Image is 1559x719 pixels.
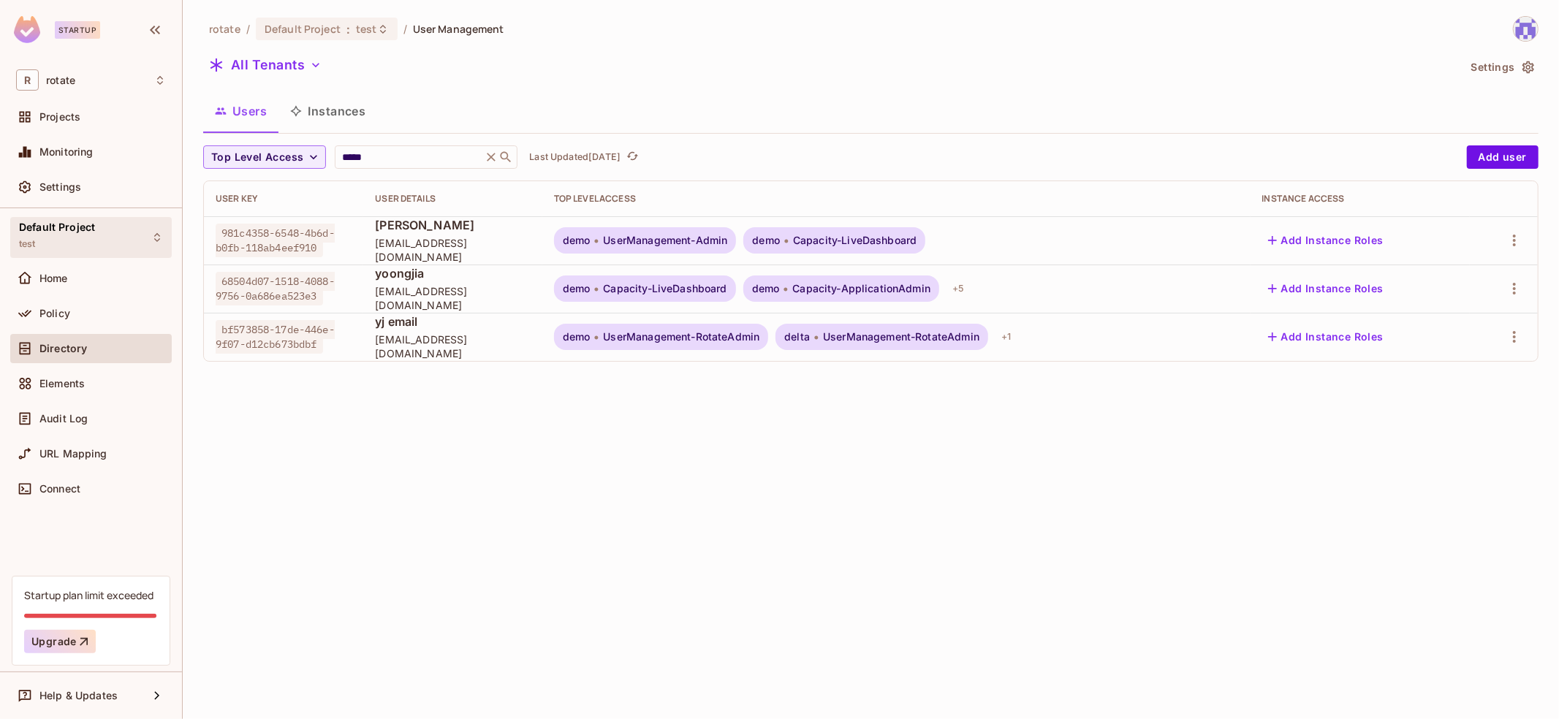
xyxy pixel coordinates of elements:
div: Instance Access [1262,193,1458,205]
span: demo [752,283,780,294]
div: User Details [375,193,530,205]
span: Policy [39,308,70,319]
button: Top Level Access [203,145,326,169]
div: User Key [216,193,352,205]
span: 981c4358-6548-4b6d-b0fb-118ab4eef910 [216,224,335,257]
span: UserManagement-RotateAdmin [823,331,979,343]
span: refresh [626,150,639,164]
span: [PERSON_NAME] [375,217,530,233]
span: UserManagement-RotateAdmin [603,331,759,343]
span: Projects [39,111,80,123]
button: refresh [623,148,641,166]
img: yoongjia@letsrotate.com [1514,17,1538,41]
span: demo [563,235,591,246]
span: Audit Log [39,413,88,425]
div: Startup [55,21,100,39]
img: SReyMgAAAABJRU5ErkJggg== [14,16,40,43]
span: : [346,23,351,35]
span: [EMAIL_ADDRESS][DOMAIN_NAME] [375,236,530,264]
span: User Management [413,22,504,36]
button: Users [203,93,278,129]
li: / [403,22,407,36]
span: test [19,238,36,250]
li: / [246,22,250,36]
span: Top Level Access [211,148,303,167]
span: Capacity-LiveDashboard [603,283,727,294]
div: Startup plan limit exceeded [24,588,153,602]
span: URL Mapping [39,448,107,460]
span: yj email [375,313,530,330]
span: the active workspace [209,22,240,36]
p: Last Updated [DATE] [529,151,621,163]
button: Instances [278,93,377,129]
span: Default Project [19,221,95,233]
span: bf573858-17de-446e-9f07-d12cb673bdbf [216,320,335,354]
span: [EMAIL_ADDRESS][DOMAIN_NAME] [375,284,530,312]
span: test [356,22,377,36]
span: Workspace: rotate [46,75,75,86]
div: Top Level Access [554,193,1239,205]
button: Settings [1465,56,1539,79]
span: Help & Updates [39,690,118,701]
div: + 5 [947,277,970,300]
span: Elements [39,378,85,389]
span: Click to refresh data [621,148,641,166]
span: yoongjia [375,265,530,281]
button: Add Instance Roles [1262,229,1389,252]
span: [EMAIL_ADDRESS][DOMAIN_NAME] [375,332,530,360]
span: delta [784,331,810,343]
span: 68504d07-1518-4088-9756-0a686ea523e3 [216,272,335,305]
button: All Tenants [203,53,327,77]
span: Settings [39,181,81,193]
button: Add Instance Roles [1262,325,1389,349]
span: Capacity-LiveDashboard [793,235,917,246]
span: demo [563,331,591,343]
span: demo [563,283,591,294]
span: Default Project [265,22,341,36]
span: Capacity-ApplicationAdmin [792,283,930,294]
div: + 1 [995,325,1017,349]
button: Add user [1467,145,1539,169]
span: Connect [39,483,80,495]
span: R [16,69,39,91]
span: Home [39,273,68,284]
span: demo [752,235,780,246]
span: Directory [39,343,87,354]
span: UserManagement-Admin [603,235,727,246]
button: Upgrade [24,630,96,653]
button: Add Instance Roles [1262,277,1389,300]
span: Monitoring [39,146,94,158]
